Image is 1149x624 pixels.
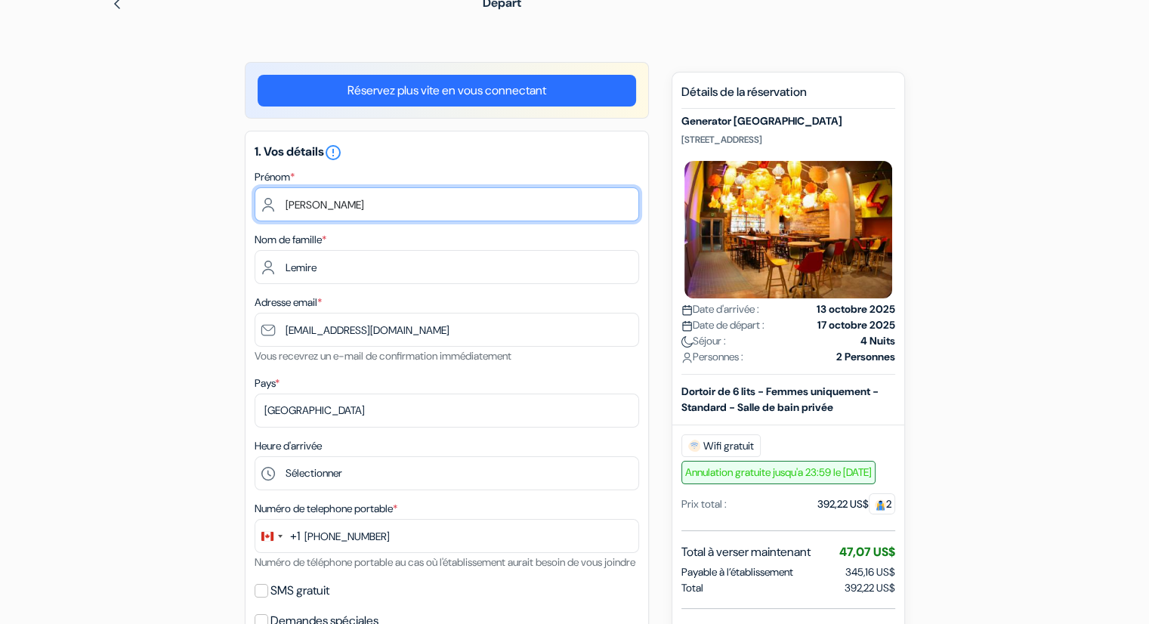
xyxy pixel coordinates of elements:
span: Payable à l’établissement [681,564,793,580]
button: Change country, selected Canada (+1) [255,520,300,552]
p: [STREET_ADDRESS] [681,134,895,146]
input: Entrer adresse e-mail [255,313,639,347]
label: Nom de famille [255,232,326,248]
label: Pays [255,375,280,391]
span: Wifi gratuit [681,434,761,457]
label: Heure d'arrivée [255,438,322,454]
div: 392,22 US$ [817,496,895,512]
div: Prix total : [681,496,727,512]
label: Prénom [255,169,295,185]
img: calendar.svg [681,304,693,316]
img: calendar.svg [681,320,693,332]
i: error_outline [324,144,342,162]
label: Numéro de telephone portable [255,501,397,517]
span: 392,22 US$ [845,580,895,596]
strong: 2 Personnes [836,349,895,365]
small: Vous recevrez un e-mail de confirmation immédiatement [255,349,511,363]
img: guest.svg [875,499,886,511]
strong: 13 octobre 2025 [817,301,895,317]
h5: Détails de la réservation [681,85,895,109]
img: user_icon.svg [681,352,693,363]
span: Date de départ : [681,317,764,333]
h5: 1. Vos détails [255,144,639,162]
span: Séjour : [681,333,726,349]
span: 2 [869,493,895,514]
div: +1 [290,527,300,545]
span: Total à verser maintenant [681,543,811,561]
img: free_wifi.svg [688,440,700,452]
label: Adresse email [255,295,322,310]
a: Réservez plus vite en vous connectant [258,75,636,107]
span: Date d'arrivée : [681,301,759,317]
span: 345,16 US$ [845,565,895,579]
span: Total [681,580,703,596]
input: Entrez votre prénom [255,187,639,221]
a: error_outline [324,144,342,159]
strong: 4 Nuits [860,333,895,349]
img: moon.svg [681,336,693,348]
strong: 17 octobre 2025 [817,317,895,333]
b: Dortoir de 6 lits - Femmes uniquement - Standard - Salle de bain privée [681,385,879,414]
input: Entrer le nom de famille [255,250,639,284]
span: Personnes : [681,349,743,365]
small: Numéro de téléphone portable au cas où l'établissement aurait besoin de vous joindre [255,555,635,569]
h5: Generator [GEOGRAPHIC_DATA] [681,115,895,128]
span: 47,07 US$ [839,544,895,560]
span: Annulation gratuite jusqu'a 23:59 le [DATE] [681,461,876,484]
label: SMS gratuit [270,580,329,601]
input: 506-234-5678 [255,519,639,553]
